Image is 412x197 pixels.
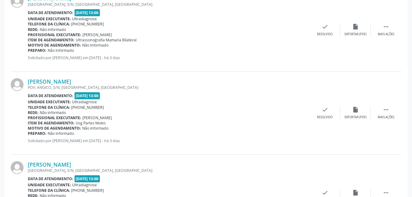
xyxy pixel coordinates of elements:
[28,2,310,7] div: [GEOGRAPHIC_DATA], S/N, [GEOGRAPHIC_DATA], [GEOGRAPHIC_DATA]
[28,27,38,32] b: Rede:
[322,23,328,30] i: check
[345,32,366,36] div: Exportar (PDF)
[28,16,71,21] b: Unidade executante:
[378,115,394,119] div: Mais ações
[28,21,70,27] b: Telefone da clínica:
[28,168,310,173] div: [GEOGRAPHIC_DATA], S/N, [GEOGRAPHIC_DATA], [GEOGRAPHIC_DATA]
[383,189,389,196] i: 
[75,92,100,99] span: [DATE] 13:00
[28,182,71,188] b: Unidade executante:
[28,55,310,60] p: Solicitado por [PERSON_NAME] em [DATE] - há 3 dias
[317,32,333,36] div: Resolvido
[378,32,394,36] div: Mais ações
[48,131,74,136] span: Não informado
[82,115,112,120] span: [PERSON_NAME]
[82,32,112,37] span: [PERSON_NAME]
[11,78,24,91] img: img
[352,189,359,196] i: insert_drive_file
[28,32,81,37] b: Profissional executante:
[71,188,104,193] span: [PHONE_NUMBER]
[28,78,71,85] a: [PERSON_NAME]
[345,115,366,119] div: Exportar (PDF)
[317,115,333,119] div: Resolvido
[28,48,46,53] b: Preparo:
[28,10,73,15] b: Data de atendimento:
[28,37,75,43] b: Item de agendamento:
[28,43,81,48] b: Motivo de agendamento:
[72,99,97,104] span: Ultradiagnose
[28,138,310,143] p: Solicitado por [PERSON_NAME] em [DATE] - há 3 dias
[322,106,328,113] i: check
[40,27,66,32] span: Não informado
[76,37,137,43] span: Ultrassonografia Mamaria Bilateral
[76,120,106,126] span: Usg Partes Moles
[322,189,328,196] i: check
[82,126,108,131] span: Não informado
[28,99,71,104] b: Unidade executante:
[28,110,38,115] b: Rede:
[383,23,389,30] i: 
[40,110,66,115] span: Não informado
[28,120,75,126] b: Item de agendamento:
[72,182,97,188] span: Ultradiagnose
[71,105,104,110] span: [PHONE_NUMBER]
[72,16,97,21] span: Ultradiagnose
[352,23,359,30] i: insert_drive_file
[75,175,100,182] span: [DATE] 13:00
[28,93,73,98] b: Data de atendimento:
[352,106,359,113] i: insert_drive_file
[28,131,46,136] b: Preparo:
[28,115,81,120] b: Profissional executante:
[28,161,71,168] a: [PERSON_NAME]
[28,176,73,181] b: Data de atendimento:
[11,161,24,174] img: img
[28,85,310,90] div: POV. ANGICO, S/N, [GEOGRAPHIC_DATA], [GEOGRAPHIC_DATA]
[82,43,108,48] span: Não informado
[75,9,100,16] span: [DATE] 13:00
[28,188,70,193] b: Telefone da clínica:
[28,126,81,131] b: Motivo de agendamento:
[28,105,70,110] b: Telefone da clínica:
[48,48,74,53] span: Não informado
[383,106,389,113] i: 
[71,21,104,27] span: [PHONE_NUMBER]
